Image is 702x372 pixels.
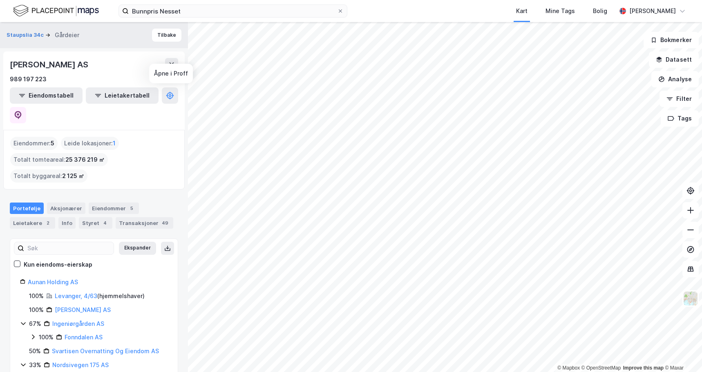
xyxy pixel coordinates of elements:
[47,203,85,214] div: Aksjonærer
[29,291,44,301] div: 100%
[660,91,699,107] button: Filter
[581,365,621,371] a: OpenStreetMap
[116,217,173,229] div: Transaksjoner
[10,217,55,229] div: Leietakere
[10,203,44,214] div: Portefølje
[29,305,44,315] div: 100%
[113,138,116,148] span: 1
[55,30,79,40] div: Gårdeier
[52,320,104,327] a: Ingeniørgården AS
[101,219,109,227] div: 4
[7,31,45,39] button: Staupslia 34c
[516,6,528,16] div: Kart
[593,6,607,16] div: Bolig
[160,219,170,227] div: 49
[65,155,105,165] span: 25 376 219 ㎡
[10,169,87,183] div: Totalt byggareal :
[86,87,159,104] button: Leietakertabell
[52,347,159,354] a: Svartisen Overnatting Og Eiendom AS
[129,5,337,17] input: Søk på adresse, matrikkel, gårdeiere, leietakere eller personer
[29,360,41,370] div: 33%
[55,291,145,301] div: ( hjemmelshaver )
[629,6,676,16] div: [PERSON_NAME]
[651,71,699,87] button: Analyse
[58,217,76,229] div: Info
[10,153,108,166] div: Totalt tomteareal :
[661,333,702,372] div: Kontrollprogram for chat
[55,292,97,299] a: Levanger, 4/63
[79,217,112,229] div: Styret
[28,278,78,285] a: Aunan Holding AS
[65,334,103,341] a: Fonndalen AS
[44,219,52,227] div: 2
[52,361,109,368] a: Nordsivegen 175 AS
[661,110,699,127] button: Tags
[29,346,41,356] div: 50%
[29,319,41,329] div: 67%
[127,204,136,212] div: 5
[39,332,54,342] div: 100%
[152,29,181,42] button: Tilbake
[10,137,58,150] div: Eiendommer :
[644,32,699,48] button: Bokmerker
[661,333,702,372] iframe: Chat Widget
[51,138,54,148] span: 5
[10,58,90,71] div: [PERSON_NAME] AS
[623,365,664,371] a: Improve this map
[24,260,92,270] div: Kun eiendoms-eierskap
[62,171,84,181] span: 2 125 ㎡
[649,51,699,68] button: Datasett
[557,365,580,371] a: Mapbox
[13,4,99,18] img: logo.f888ab2527a4732fd821a326f86c7f29.svg
[546,6,575,16] div: Mine Tags
[55,306,111,313] a: [PERSON_NAME] AS
[24,242,114,254] input: Søk
[683,291,698,306] img: Z
[61,137,119,150] div: Leide lokasjoner :
[89,203,139,214] div: Eiendommer
[10,87,83,104] button: Eiendomstabell
[119,242,156,255] button: Ekspander
[10,74,47,84] div: 989 197 223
